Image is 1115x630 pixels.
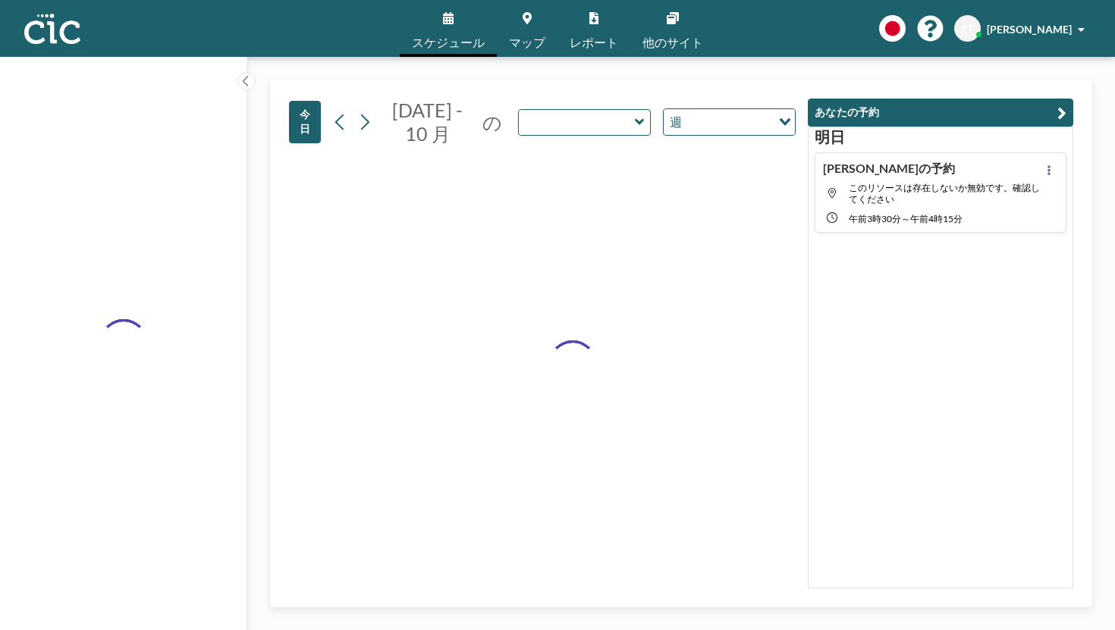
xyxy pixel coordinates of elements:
[664,109,795,135] div: オプションを検索
[849,213,901,224] font: 午前3時30分
[300,108,310,135] font: 今日
[849,182,1040,205] span: このリソースは存在しないか有効です。確認してください
[962,22,974,35] font: ET
[808,99,1073,127] button: あなたの予約
[815,105,880,118] font: あなたの予約
[910,213,963,224] font: 午前4時15分
[815,127,845,146] font: 明日
[289,101,321,143] button: 今日
[412,35,485,49] font: スケジュール
[570,35,618,49] font: レポート
[642,35,703,49] font: 他のサイト
[392,99,463,145] font: [DATE] - 10 月
[509,35,545,49] font: マップ
[823,161,955,175] font: [PERSON_NAME]の予約
[482,111,502,133] font: の
[670,114,682,129] font: 週
[901,213,910,224] font: ～
[686,112,770,132] input: オプションを検索
[24,14,80,44] img: 組織ロゴ
[987,23,1072,36] font: [PERSON_NAME]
